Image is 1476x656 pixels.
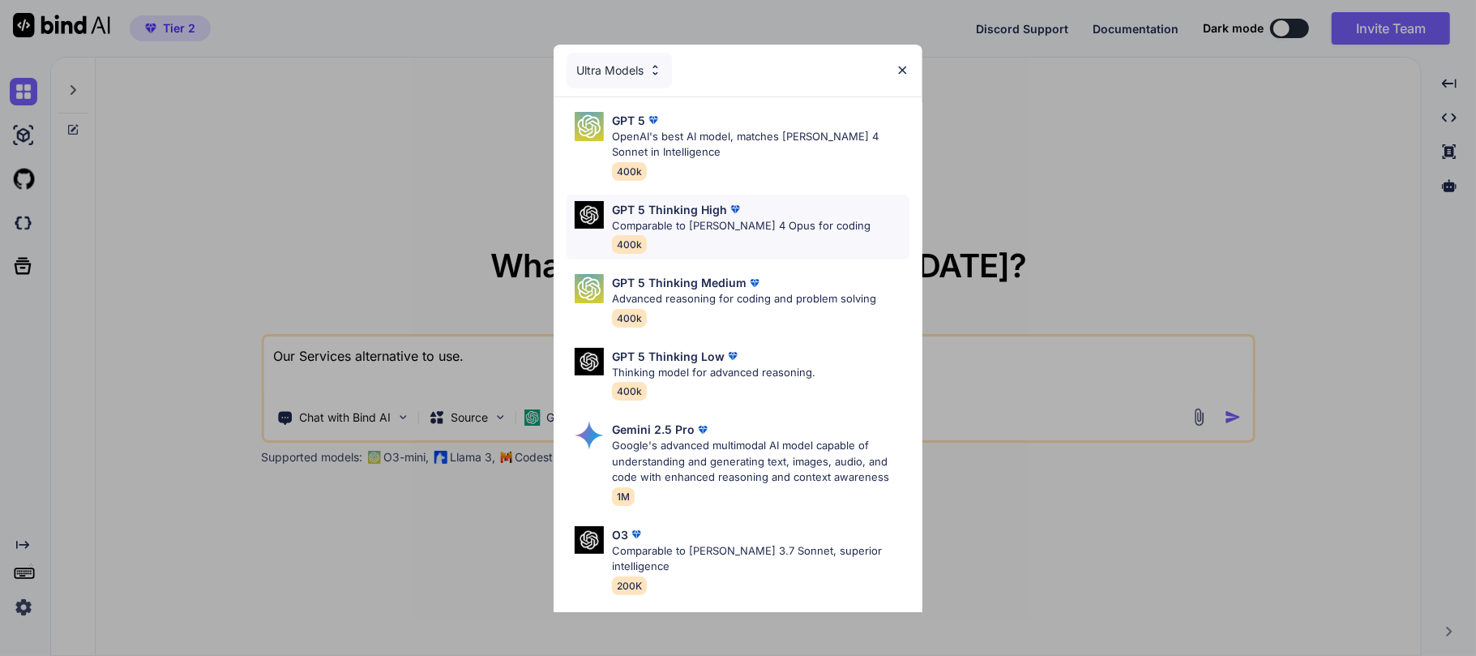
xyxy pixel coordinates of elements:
[612,577,647,595] span: 200K
[575,348,604,376] img: Pick Models
[612,235,647,254] span: 400k
[645,112,661,128] img: premium
[612,201,727,218] p: GPT 5 Thinking High
[612,526,628,543] p: O3
[567,53,672,88] div: Ultra Models
[648,63,662,77] img: Pick Models
[896,63,909,77] img: close
[575,421,604,450] img: Pick Models
[612,309,647,328] span: 400k
[612,487,635,506] span: 1M
[612,218,871,234] p: Comparable to [PERSON_NAME] 4 Opus for coding
[725,348,741,364] img: premium
[575,112,604,141] img: Pick Models
[695,422,711,438] img: premium
[612,365,815,381] p: Thinking model for advanced reasoning.
[727,201,743,217] img: premium
[612,382,647,401] span: 400k
[575,526,604,555] img: Pick Models
[612,274,747,291] p: GPT 5 Thinking Medium
[612,421,695,438] p: Gemini 2.5 Pro
[747,275,763,291] img: premium
[612,129,909,161] p: OpenAI's best AI model, matches [PERSON_NAME] 4 Sonnet in Intelligence
[612,438,909,486] p: Google's advanced multimodal AI model capable of understanding and generating text, images, audio...
[628,526,644,542] img: premium
[612,112,645,129] p: GPT 5
[612,291,876,307] p: Advanced reasoning for coding and problem solving
[612,162,647,181] span: 400k
[575,201,604,229] img: Pick Models
[612,348,725,365] p: GPT 5 Thinking Low
[575,274,604,303] img: Pick Models
[612,543,909,575] p: Comparable to [PERSON_NAME] 3.7 Sonnet, superior intelligence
